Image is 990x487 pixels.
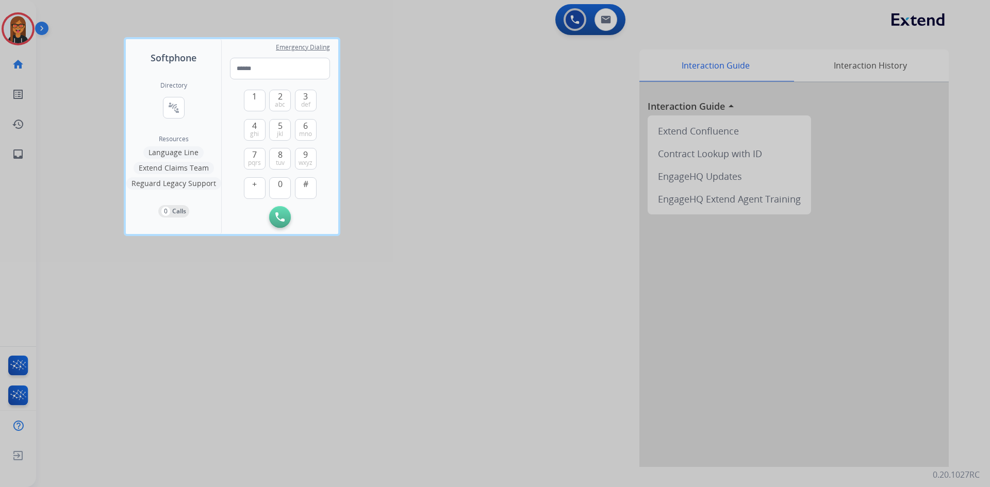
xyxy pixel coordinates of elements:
span: 2 [278,90,283,103]
button: 4ghi [244,119,266,141]
span: ghi [250,130,259,138]
span: Softphone [151,51,196,65]
span: 7 [252,148,257,161]
span: + [252,178,257,190]
span: 1 [252,90,257,103]
button: 5jkl [269,119,291,141]
button: 1 [244,90,266,111]
span: 8 [278,148,283,161]
button: 9wxyz [295,148,317,170]
span: 6 [303,120,308,132]
img: call-button [275,212,285,222]
button: 8tuv [269,148,291,170]
button: 0 [269,177,291,199]
span: abc [275,100,285,109]
mat-icon: connect_without_contact [168,102,180,114]
span: mno [299,130,312,138]
button: 6mno [295,119,317,141]
span: # [303,178,308,190]
span: def [301,100,310,109]
span: 5 [278,120,283,132]
button: 2abc [269,90,291,111]
span: Emergency Dialing [276,43,330,52]
span: jkl [277,130,283,138]
span: 0 [278,178,283,190]
h2: Directory [160,81,187,90]
button: 7pqrs [244,148,266,170]
span: tuv [276,159,285,167]
span: Resources [159,135,189,143]
p: 0 [161,207,170,216]
p: 0.20.1027RC [933,468,980,481]
span: pqrs [248,159,261,167]
button: # [295,177,317,199]
span: 3 [303,90,308,103]
button: 3def [295,90,317,111]
button: + [244,177,266,199]
span: wxyz [299,159,312,167]
button: Reguard Legacy Support [126,177,221,190]
p: Calls [172,207,186,216]
button: Extend Claims Team [134,162,214,174]
span: 4 [252,120,257,132]
span: 9 [303,148,308,161]
button: Language Line [143,146,204,159]
button: 0Calls [158,205,189,217]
